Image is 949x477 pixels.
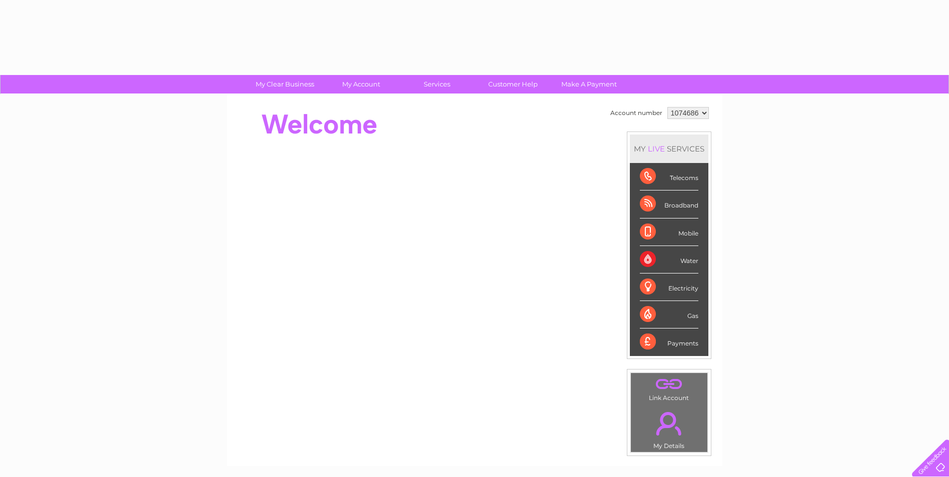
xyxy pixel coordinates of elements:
div: Water [640,246,698,273]
div: LIVE [646,144,667,153]
div: Mobile [640,218,698,246]
a: Make A Payment [548,75,630,93]
td: Link Account [630,372,708,404]
div: Gas [640,301,698,328]
div: Broadband [640,190,698,218]
td: My Details [630,403,708,452]
div: Electricity [640,273,698,301]
a: . [633,375,705,393]
div: MY SERVICES [630,134,708,163]
div: Telecoms [640,163,698,190]
a: . [633,406,705,441]
a: My Account [320,75,402,93]
a: Customer Help [472,75,554,93]
div: Payments [640,328,698,355]
a: My Clear Business [244,75,326,93]
a: Services [396,75,478,93]
td: Account number [608,104,665,121]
